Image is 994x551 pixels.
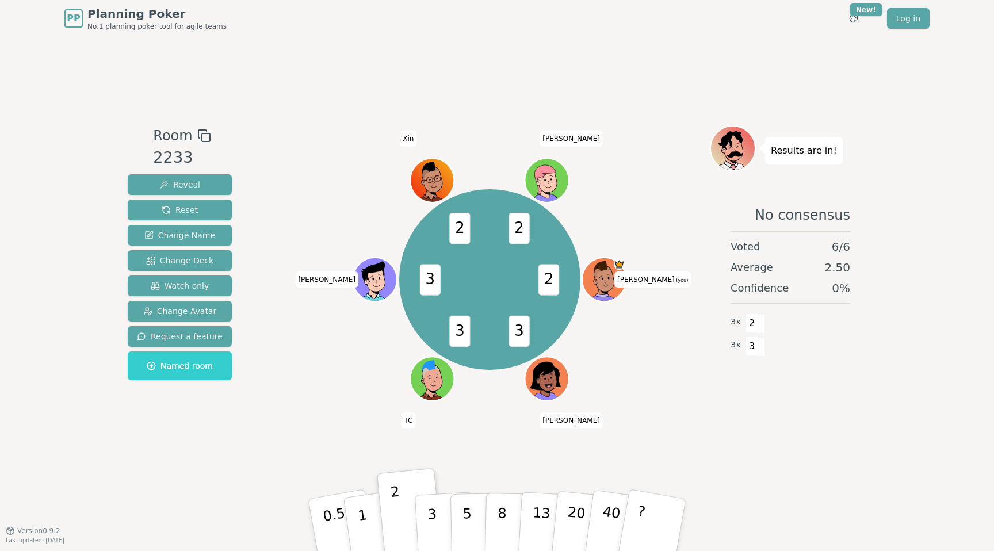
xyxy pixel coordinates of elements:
span: Voted [731,239,760,255]
p: Results are in! [771,143,837,159]
span: Click to change your name [614,271,691,288]
a: PPPlanning PokerNo.1 planning poker tool for agile teams [64,6,227,31]
span: Planning Poker [87,6,227,22]
span: Click to change your name [540,131,603,147]
span: Watch only [151,280,209,292]
span: 3 x [731,316,741,328]
span: Average [731,259,773,275]
div: 2233 [153,146,211,170]
span: No consensus [755,206,850,224]
span: 2 [509,213,530,244]
span: Confidence [731,280,789,296]
span: Change Name [144,229,215,241]
button: Reveal [128,174,232,195]
span: Room [153,125,192,146]
span: PP [67,12,80,25]
span: Version 0.9.2 [17,526,60,535]
span: (you) [675,278,689,283]
span: Click to change your name [401,412,415,428]
span: Change Deck [146,255,213,266]
span: 0 % [832,280,850,296]
button: Version0.9.2 [6,526,60,535]
span: 3 x [731,339,741,351]
span: Reset [162,204,198,216]
span: 3 [450,316,471,347]
span: 2.50 [824,259,850,275]
span: 3 [509,316,530,347]
span: 2 [539,264,560,295]
span: 2 [450,213,471,244]
p: 2 [390,484,405,546]
button: Change Name [128,225,232,246]
span: 2 [745,313,759,333]
span: 3 [420,264,441,295]
button: Request a feature [128,326,232,347]
span: Click to change your name [400,131,416,147]
span: Request a feature [137,331,223,342]
button: Watch only [128,275,232,296]
span: 6 / 6 [832,239,850,255]
span: Evan is the host [614,259,625,270]
span: Click to change your name [540,412,603,428]
span: Named room [147,360,213,372]
span: Change Avatar [143,305,217,317]
button: Click to change your avatar [584,259,625,300]
button: Named room [128,351,232,380]
a: Log in [887,8,930,29]
button: Change Avatar [128,301,232,322]
span: No.1 planning poker tool for agile teams [87,22,227,31]
button: Reset [128,200,232,220]
div: New! [850,3,882,16]
span: Last updated: [DATE] [6,537,64,544]
span: Click to change your name [295,271,358,288]
span: Reveal [159,179,200,190]
button: New! [843,8,864,29]
span: 3 [745,336,759,356]
button: Change Deck [128,250,232,271]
